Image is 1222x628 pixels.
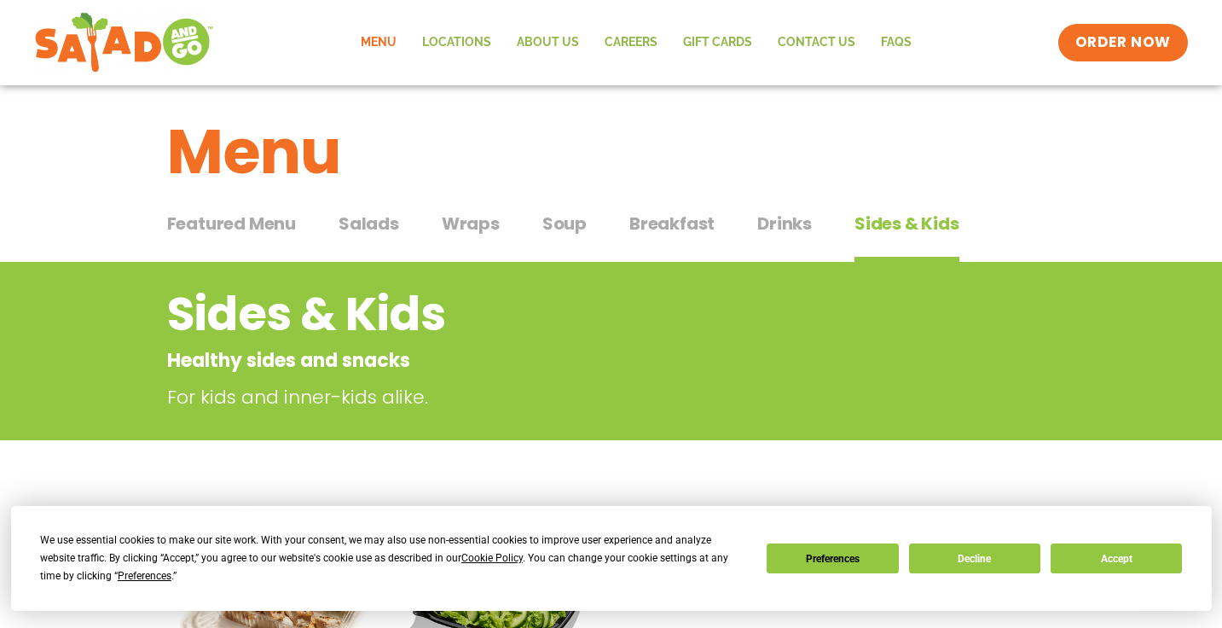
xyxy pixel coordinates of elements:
button: Decline [909,544,1040,573]
img: new-SAG-logo-768×292 [34,9,214,77]
span: Salads [339,211,399,236]
div: Cookie Consent Prompt [11,506,1212,611]
h2: Sides & Kids [167,280,918,349]
button: Accept [1051,544,1182,573]
h1: Menu [167,106,1056,198]
p: Healthy sides and snacks [167,346,918,375]
span: Soup [542,211,587,236]
a: Careers [592,23,670,62]
span: Breakfast [629,211,715,236]
a: ORDER NOW [1058,24,1188,61]
span: Preferences [118,570,171,582]
span: Featured Menu [167,211,296,236]
a: About Us [504,23,592,62]
a: Locations [409,23,504,62]
span: Cookie Policy [461,552,523,564]
a: FAQs [868,23,924,62]
span: Wraps [442,211,500,236]
a: Menu [348,23,409,62]
span: Sides & Kids [854,211,959,236]
span: ORDER NOW [1075,32,1171,53]
p: For kids and inner-kids alike. [167,383,926,411]
button: Preferences [767,544,898,573]
a: GIFT CARDS [670,23,765,62]
div: Tabbed content [167,205,1056,263]
div: We use essential cookies to make our site work. With your consent, we may also use non-essential ... [40,532,746,585]
nav: Menu [348,23,924,62]
a: Contact Us [765,23,868,62]
span: Drinks [757,211,812,236]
